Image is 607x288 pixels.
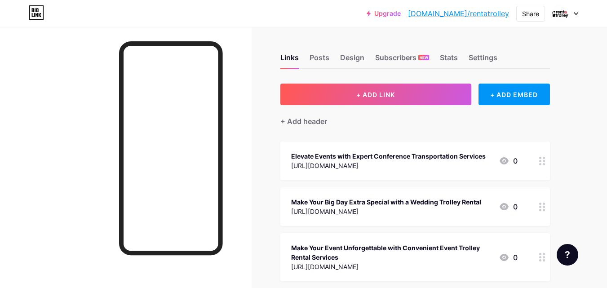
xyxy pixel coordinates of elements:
a: Upgrade [367,10,401,17]
div: + Add header [280,116,327,127]
div: 0 [499,201,518,212]
div: Settings [469,52,497,68]
div: [URL][DOMAIN_NAME] [291,161,486,170]
button: + ADD LINK [280,84,471,105]
div: 0 [499,252,518,263]
div: Posts [310,52,329,68]
div: [URL][DOMAIN_NAME] [291,262,492,271]
div: [URL][DOMAIN_NAME] [291,207,481,216]
span: NEW [420,55,428,60]
div: Make Your Event Unforgettable with Convenient Event Trolley Rental Services [291,243,492,262]
div: Stats [440,52,458,68]
div: Design [340,52,364,68]
div: Make Your Big Day Extra Special with a Wedding Trolley Rental [291,197,481,207]
div: Share [522,9,539,18]
span: + ADD LINK [356,91,395,98]
div: Elevate Events with Expert Conference Transportation Services [291,151,486,161]
img: rentatrolley [552,5,569,22]
div: 0 [499,155,518,166]
div: Links [280,52,299,68]
div: Subscribers [375,52,429,68]
a: [DOMAIN_NAME]/rentatrolley [408,8,509,19]
div: + ADD EMBED [479,84,550,105]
